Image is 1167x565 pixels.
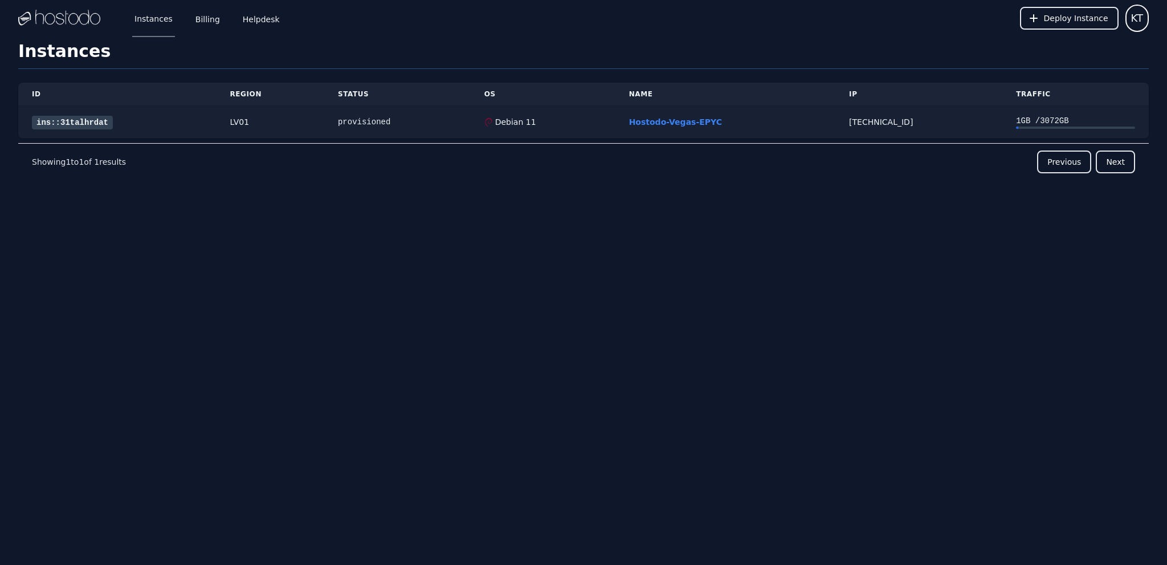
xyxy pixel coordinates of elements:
th: Region [216,83,324,106]
button: Deploy Instance [1020,7,1119,30]
span: 1 [66,157,71,166]
th: OS [471,83,615,106]
h1: Instances [18,41,1149,69]
div: LV01 [230,116,310,128]
th: Name [615,83,835,106]
nav: Pagination [18,143,1149,180]
th: IP [835,83,1002,106]
div: 1 GB / 3072 GB [1016,115,1135,127]
span: KT [1131,10,1143,26]
button: Previous [1037,151,1091,173]
span: 1 [94,157,99,166]
img: Debian 11 [484,118,493,127]
div: Debian 11 [493,116,536,128]
button: Next [1096,151,1135,173]
span: 1 [79,157,84,166]
div: provisioned [338,116,457,128]
th: Traffic [1002,83,1149,106]
button: User menu [1125,5,1149,32]
img: Logo [18,10,100,27]
p: Showing to of results [32,156,126,168]
th: ID [18,83,216,106]
span: Deploy Instance [1044,13,1108,24]
div: [TECHNICAL_ID] [849,116,989,128]
a: Hostodo-Vegas-EPYC [629,117,722,127]
a: ins::31talhrdat [32,116,113,129]
th: Status [324,83,471,106]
